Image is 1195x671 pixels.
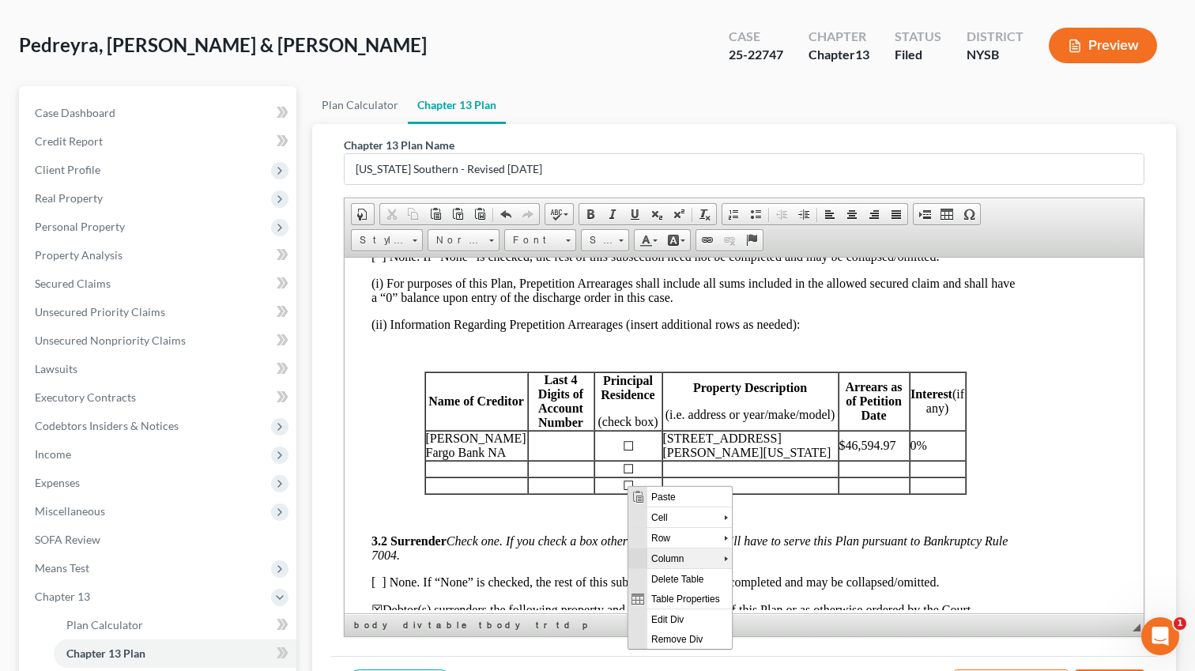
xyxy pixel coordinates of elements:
span: Size [582,230,613,251]
a: Insert Page Break for Printing [914,204,936,224]
span: Secured Claims [35,277,111,290]
a: p element [579,617,594,633]
span: Chapter 13 Plan [66,646,145,660]
p: ☒Debtor(s) surrenders the following property and upon confirmation of this Plan or as otherwise o... [27,348,674,405]
a: SOFA Review [22,526,296,554]
a: Spell Checker [545,204,573,224]
a: Increase Indent [793,204,815,224]
a: Paste as plain text [447,204,469,224]
a: Redo [517,204,539,224]
a: Justify [885,204,907,224]
p: (if any) [566,133,620,161]
p: ☐ [251,207,317,222]
div: District [967,28,1023,46]
p: (i.e. address or year/make/model) [319,153,493,168]
a: Remove Format [694,204,716,224]
span: Row [19,41,96,61]
strong: Property Description [349,126,462,140]
em: Check one. If you check a box other than “None” you will have to serve this Plan pursuant to Bank... [27,280,663,307]
button: Preview [1049,28,1157,63]
a: Chapter 13 Plan [54,639,296,668]
a: Document Properties [352,204,374,224]
div: Status [895,28,941,46]
p: [ ] None. If “None” is checked, the rest of this subsection need not be completed and may be coll... [27,321,674,335]
span: Chapter 13 [35,590,90,603]
span: Normal [428,230,484,251]
a: Case Dashboard [22,99,296,127]
div: Filed [895,46,941,64]
a: Decrease Indent [771,204,793,224]
strong: Interest [566,133,608,146]
a: Font [504,229,576,251]
span: Real Property [35,191,103,205]
span: Font [505,230,560,251]
strong: Arrears as of Petition Date [500,126,557,168]
iframe: Rich Text Editor, document-ckeditor [345,254,1144,610]
span: 1 [1174,617,1186,630]
p: 0% [566,184,620,198]
p: [PERSON_NAME] Fargo Bank NA [81,177,183,205]
a: Text Color [635,230,662,251]
span: Unsecured Priority Claims [35,305,165,319]
span: Case Dashboard [35,106,115,119]
a: Credit Report [22,127,296,156]
span: Client Profile [35,163,100,176]
a: Table [936,204,958,224]
b: Name of Creditor [84,140,179,153]
span: 13 [855,47,869,62]
strong: 3.2 Surrender [27,280,102,293]
a: Undo [495,204,517,224]
a: Align Left [819,204,841,224]
iframe: Intercom live chat [1141,617,1179,655]
a: Size [581,229,629,251]
span: Income [35,447,71,461]
span: Credit Report [35,134,103,148]
a: Underline [624,204,646,224]
label: Chapter 13 Plan Name [344,137,454,153]
a: Paste from Word [469,204,491,224]
a: Property Analysis [22,241,296,270]
strong: Principal Residence [256,119,310,147]
a: Normal [428,229,499,251]
span: Cell [19,21,96,40]
a: Link [696,230,718,251]
a: td element [553,617,578,633]
p: (check box) [251,160,317,175]
span: Executory Contracts [35,390,136,404]
div: Case [729,28,783,46]
a: Executory Contracts [22,383,296,412]
p: $46,594.97 [495,184,564,198]
span: Personal Property [35,220,125,233]
a: Cut [380,204,402,224]
a: table element [425,617,474,633]
a: Copy [402,204,424,224]
span: Miscellaneous [35,504,105,518]
a: tr element [533,617,552,633]
p: ☐ [251,224,317,239]
a: Chapter 13 Plan [408,86,506,124]
div: 25-22747 [729,46,783,64]
a: div element [400,617,424,633]
div: Chapter [809,28,869,46]
span: SOFA Review [35,533,100,546]
a: Italic [601,204,624,224]
p: ☐ [251,184,317,199]
a: Unsecured Priority Claims [22,298,296,326]
a: Insert/Remove Numbered List [722,204,745,224]
span: Resize [1133,624,1140,631]
span: Expenses [35,476,80,489]
a: Align Right [863,204,885,224]
a: Unlink [718,230,741,251]
a: Insert Special Character [958,204,980,224]
a: Unsecured Nonpriority Claims [22,326,296,355]
span: Styles [352,230,407,251]
span: Column [19,62,96,81]
a: Anchor [741,230,763,251]
span: Table Properties [19,102,104,122]
a: Plan Calculator [54,611,296,639]
a: Superscript [668,204,690,224]
div: NYSB [967,46,1023,64]
span: Remove Div [19,142,104,162]
a: Paste [424,204,447,224]
span: Property Analysis [35,248,123,262]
